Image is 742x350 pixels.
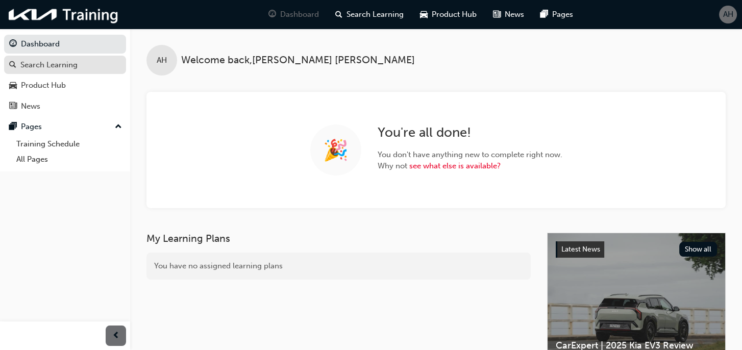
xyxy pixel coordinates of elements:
a: see what else is available? [409,161,501,170]
span: pages-icon [540,8,548,21]
span: prev-icon [112,330,120,342]
span: AH [157,55,167,66]
a: news-iconNews [485,4,532,25]
span: search-icon [9,61,16,70]
span: Product Hub [432,9,477,20]
button: DashboardSearch LearningProduct HubNews [4,33,126,117]
a: search-iconSearch Learning [327,4,412,25]
div: Pages [21,121,42,133]
span: 🎉 [323,144,349,156]
button: Show all [679,242,718,257]
a: guage-iconDashboard [260,4,327,25]
div: Search Learning [20,59,78,71]
span: Pages [552,9,573,20]
span: Search Learning [347,9,404,20]
span: car-icon [420,8,428,21]
span: AH [723,9,733,20]
span: Dashboard [280,9,319,20]
a: All Pages [12,152,126,167]
span: Why not [378,160,562,172]
span: car-icon [9,81,17,90]
span: news-icon [9,102,17,111]
span: Welcome back , [PERSON_NAME] [PERSON_NAME] [181,55,415,66]
a: car-iconProduct Hub [412,4,485,25]
span: You don't have anything new to complete right now. [378,149,562,161]
a: Training Schedule [12,136,126,152]
img: kia-training [5,4,122,25]
h3: My Learning Plans [146,233,531,244]
button: AH [719,6,737,23]
button: Pages [4,117,126,136]
span: Latest News [561,245,600,254]
a: Product Hub [4,76,126,95]
span: pages-icon [9,122,17,132]
h2: You're all done! [378,124,562,141]
span: guage-icon [9,40,17,49]
a: Search Learning [4,56,126,74]
a: Dashboard [4,35,126,54]
a: News [4,97,126,116]
span: news-icon [493,8,501,21]
span: News [505,9,524,20]
a: pages-iconPages [532,4,581,25]
div: You have no assigned learning plans [146,253,531,280]
a: Latest NewsShow all [556,241,717,258]
div: News [21,101,40,112]
span: up-icon [115,120,122,134]
span: search-icon [335,8,342,21]
span: guage-icon [268,8,276,21]
div: Product Hub [21,80,66,91]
